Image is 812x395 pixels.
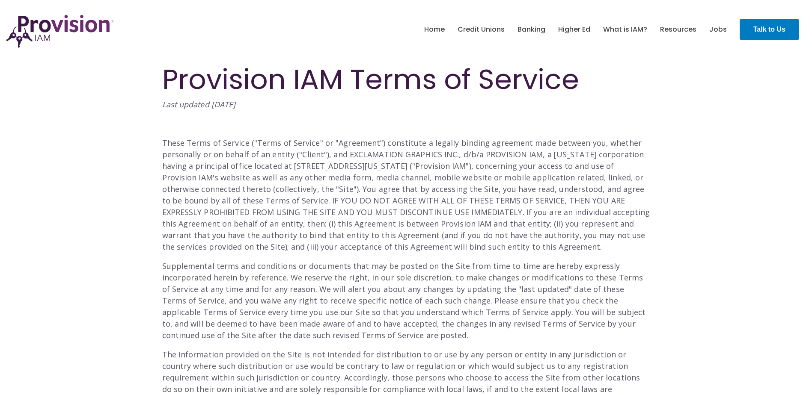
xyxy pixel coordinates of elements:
span: Agreement [339,138,380,148]
span: Terms of Service [257,138,320,148]
strong: Talk to Us [753,26,785,33]
a: Higher Ed [558,22,590,37]
a: Resources [660,22,696,37]
h1: Provision IAM Terms of Service [162,64,650,95]
p: Supplemental terms and conditions or documents that may be posted on the Site from time to time a... [162,260,650,341]
span: Site [339,184,353,194]
span: Provision IAM [415,161,466,171]
span: Client [302,149,324,159]
a: What is IAM? [603,22,647,37]
a: Banking [518,22,545,37]
nav: menu [418,16,733,43]
a: Credit Unions [458,22,505,37]
em: Last updated [DATE] [162,99,236,109]
a: Talk to Us [740,19,799,40]
p: These Terms of Service (" " or " ") constitute a legally binding agreement made between you, whet... [162,137,650,253]
img: ProvisionIAM-Logo-Purple [6,15,113,48]
a: Home [424,22,445,37]
a: Jobs [709,22,727,37]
